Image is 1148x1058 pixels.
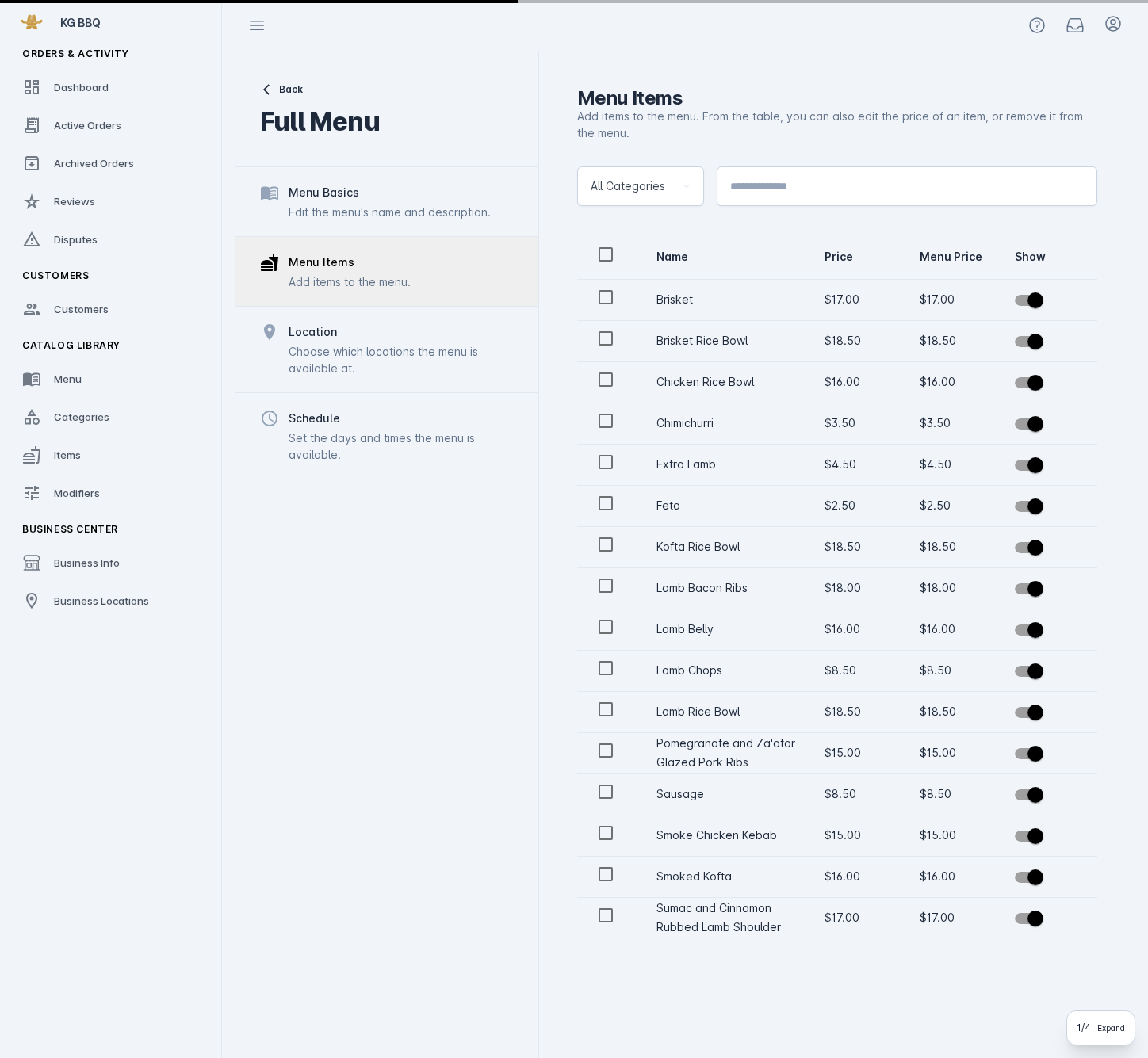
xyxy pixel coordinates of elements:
td: $16.00 [812,609,907,650]
th: Menu Price [907,235,1002,279]
td: Pomegranate and Za'atar Glazed Pork Ribs [644,732,812,773]
div: Menu Basics [289,183,359,202]
td: $16.00 [812,361,907,403]
td: $16.00 [812,856,907,897]
td: Lamb Belly [644,609,812,650]
div: $15.00 [920,826,989,845]
td: Chicken Rice Bowl [644,361,812,403]
span: 1/4 [1077,1021,1091,1035]
div: $16.00 [920,620,989,639]
span: Business Locations [54,594,149,607]
div: $18.50 [920,702,989,721]
td: Smoke Chicken Kebab [644,815,812,856]
span: Items [54,449,81,461]
td: Lamb Bacon Ribs [644,567,812,609]
a: Archived Orders [10,146,212,181]
div: $16.00 [920,372,989,391]
div: $15.00 [920,743,989,762]
td: $18.00 [812,567,907,609]
th: Name [644,235,812,279]
td: Sumac and Cinnamon Rubbed Lamb Shoulder [644,897,812,938]
td: $2.50 [812,485,907,526]
div: Add items to the menu. From the table, you can also edit the price of an item, or remove it from ... [577,108,1097,141]
span: Business Info [54,556,120,569]
td: $17.00 [812,279,907,320]
a: Business Info [10,545,212,580]
td: $8.50 [812,773,907,815]
span: All Categories [591,177,665,196]
td: $18.50 [812,526,907,567]
div: $18.50 [920,331,989,350]
td: Lamb Rice Bowl [644,691,812,732]
div: Menu Items [577,89,1097,108]
span: Dashboard [54,81,109,94]
span: Menu [54,372,82,385]
div: Full Menu [260,109,380,135]
span: Active Orders [54,119,121,132]
a: Dashboard [10,70,212,105]
span: Archived Orders [54,157,134,170]
th: Show [1002,235,1097,279]
td: Chimichurri [644,403,812,444]
a: Items [10,437,212,472]
span: Categories [54,411,109,423]
div: Location [289,323,337,342]
a: Menu [10,361,212,396]
td: Brisket [644,279,812,320]
td: Feta [644,485,812,526]
td: Kofta Rice Bowl [644,526,812,567]
div: $8.50 [920,661,989,680]
td: Brisket Rice Bowl [644,320,812,361]
td: Extra Lamb [644,444,812,485]
span: Customers [54,303,109,315]
a: Modifiers [10,476,212,510]
div: Choose which locations the menu is available at. [289,343,513,376]
a: Customers [10,292,212,327]
button: Expand [1097,1022,1125,1034]
td: $15.00 [812,815,907,856]
span: Business Center [22,523,118,535]
span: Reviews [54,195,95,208]
div: KG BBQ [60,14,206,31]
a: Reviews [10,184,212,219]
td: $18.50 [812,691,907,732]
span: Disputes [54,233,98,246]
td: $18.50 [812,320,907,361]
a: Categories [10,399,212,434]
span: Customers [22,269,89,281]
div: $2.50 [920,496,989,515]
td: $3.50 [812,403,907,444]
th: Price [812,235,907,279]
a: Disputes [10,222,212,257]
div: $18.50 [920,537,989,556]
td: Lamb Chops [644,650,812,691]
span: Back [279,82,303,97]
td: $17.00 [812,897,907,938]
div: $3.50 [920,414,989,433]
div: Schedule [289,409,340,428]
td: $15.00 [812,732,907,773]
div: $18.00 [920,579,989,598]
a: Active Orders [10,108,212,143]
span: Modifiers [54,487,100,499]
a: Business Locations [10,583,212,618]
td: Sausage [644,773,812,815]
div: $16.00 [920,867,989,886]
div: Set the days and times the menu is available. [289,430,513,463]
div: $8.50 [920,785,989,804]
div: $17.00 [920,908,989,927]
div: Edit the menu's name and description. [289,204,491,220]
td: Smoked Kofta [644,856,812,897]
span: Catalog Library [22,339,121,351]
td: $8.50 [812,650,907,691]
div: $4.50 [920,455,989,474]
span: Orders & Activity [22,48,128,59]
button: Back [260,82,380,97]
td: $4.50 [812,444,907,485]
div: Menu Items [289,253,354,272]
div: Add items to the menu. [289,273,411,290]
div: $17.00 [920,290,989,309]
